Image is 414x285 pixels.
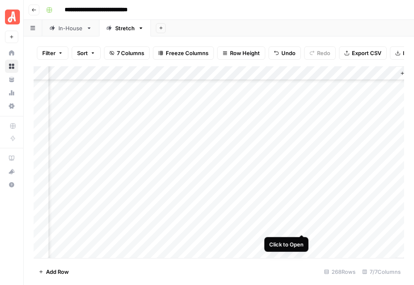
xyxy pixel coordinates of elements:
[5,60,18,73] a: Browse
[42,20,99,36] a: In-House
[72,46,101,60] button: Sort
[46,268,69,276] span: Add Row
[5,7,18,27] button: Workspace: Angi
[317,49,330,57] span: Redo
[5,10,20,24] img: Angi Logo
[217,46,265,60] button: Row Height
[269,240,304,249] div: Click to Open
[5,152,18,165] a: AirOps Academy
[117,49,144,57] span: 7 Columns
[269,46,301,60] button: Undo
[304,46,336,60] button: Redo
[5,99,18,113] a: Settings
[37,46,68,60] button: Filter
[352,49,381,57] span: Export CSV
[281,49,295,57] span: Undo
[5,178,18,191] button: Help + Support
[321,265,359,278] div: 268 Rows
[166,49,208,57] span: Freeze Columns
[339,46,387,60] button: Export CSV
[230,49,260,57] span: Row Height
[42,49,56,57] span: Filter
[99,20,151,36] a: Stretch
[104,46,150,60] button: 7 Columns
[5,165,18,178] button: What's new?
[359,265,404,278] div: 7/7 Columns
[153,46,214,60] button: Freeze Columns
[58,24,83,32] div: In-House
[77,49,88,57] span: Sort
[5,46,18,60] a: Home
[5,73,18,86] a: Your Data
[34,265,74,278] button: Add Row
[5,86,18,99] a: Usage
[115,24,135,32] div: Stretch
